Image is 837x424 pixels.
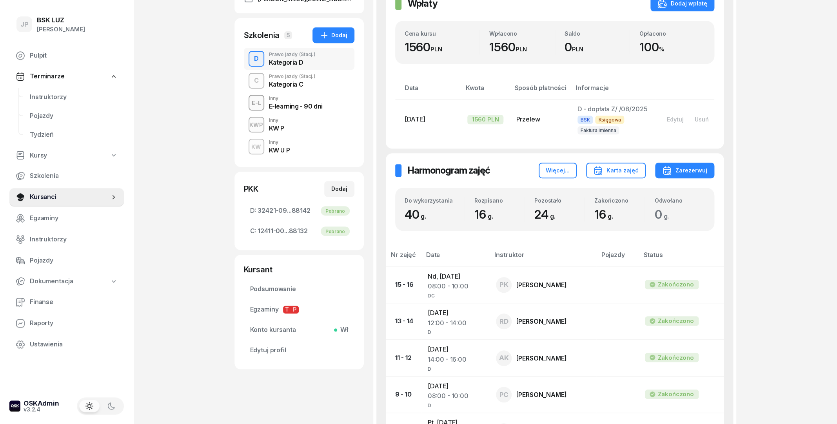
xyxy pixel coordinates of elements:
div: 100 [639,40,705,54]
span: RD [499,318,508,325]
div: Saldo [565,30,630,37]
button: C [249,73,264,89]
button: DPrawo jazdy(Stacj.)Kategoria D [244,48,354,70]
span: Edytuj profil [250,345,348,355]
td: 9 - 10 [386,376,421,413]
div: Zakończono [657,316,694,326]
div: Inny [269,140,290,145]
span: AK [499,355,509,361]
span: [DATE] [405,115,425,123]
a: C:12411-00...88132Pobrano [244,222,354,241]
div: Zakończono [657,389,694,399]
div: Kategoria C [269,81,316,87]
span: Szkolenia [30,171,118,181]
th: Data [395,83,461,100]
span: 40 [405,207,430,221]
span: Egzaminy [250,304,348,315]
div: KW [248,142,264,152]
div: Do wykorzystania [405,197,465,204]
span: Raporty [30,318,118,328]
a: Kursanci [9,188,124,207]
a: Edytuj profil [244,341,354,360]
span: 16 [474,207,497,221]
div: Inny [269,118,284,123]
span: (Stacj.) [299,52,316,57]
small: g. [421,212,426,220]
div: Opłacono [639,30,705,37]
span: BSK [577,116,593,124]
span: C: [250,226,256,236]
div: Odwołano [654,197,704,204]
button: Więcej... [539,163,577,178]
div: 1560 [489,40,555,54]
div: Szkolenia [244,30,280,41]
th: Pojazdy [596,250,639,266]
th: Nr zajęć [386,250,421,266]
span: D - dopłata Z/ /08/2025 [577,105,647,113]
div: Rozpisano [474,197,525,204]
small: g. [608,212,613,220]
span: JP [20,21,29,28]
small: PLN [430,45,442,53]
span: Faktura imienna [577,126,619,134]
th: Sposób płatności [510,83,571,100]
a: EgzaminyTP [244,300,354,319]
span: Wł [337,325,348,335]
div: [PERSON_NAME] [516,318,566,324]
div: D [428,328,484,335]
span: Kursy [30,150,47,161]
div: PKK [244,183,259,194]
a: Dokumentacja [9,272,124,290]
a: Raporty [9,314,124,333]
div: 08:00 - 10:00 [428,391,484,401]
div: Prawo jazdy [269,52,316,57]
div: Pobrano [321,226,350,236]
button: CPrawo jazdy(Stacj.)Kategoria C [244,70,354,92]
span: Terminarze [30,71,64,82]
div: v3.2.4 [24,407,59,412]
small: g. [550,212,556,220]
div: Cena kursu [405,30,480,37]
span: Instruktorzy [30,234,118,245]
div: Kategoria D [269,59,316,65]
button: KWInnyKW U P [244,136,354,158]
a: Terminarze [9,67,124,85]
th: Status [639,250,723,266]
div: 1560 [405,40,480,54]
span: Tydzień [30,130,118,140]
a: Podsumowanie [244,280,354,299]
span: P [291,306,299,313]
td: [DATE] [421,303,490,340]
a: Ustawienia [9,335,124,354]
th: Kwota [461,83,510,100]
span: D: [250,206,256,216]
button: KW [249,139,264,154]
div: KW P [269,125,284,131]
div: E-L [249,98,264,108]
div: Więcej... [546,166,570,175]
div: E-learning - 90 dni [269,103,323,109]
td: [DATE] [421,376,490,413]
div: [PERSON_NAME] [37,24,85,34]
button: Karta zajęć [586,163,646,178]
div: KW U P [269,147,290,153]
span: Konto kursanta [250,325,348,335]
h2: Harmonogram zajęć [408,164,490,177]
div: [PERSON_NAME] [516,391,566,398]
a: Pulpit [9,46,124,65]
div: DC [428,292,484,298]
span: Kursanci [30,192,110,202]
div: Usuń [695,116,709,123]
span: Finanse [30,297,118,307]
span: 5 [284,31,292,39]
span: Pulpit [30,51,118,61]
div: D [428,365,484,371]
span: Egzaminy [30,213,118,223]
div: D [251,52,262,65]
a: Egzaminy [9,209,124,228]
div: Kursant [244,264,354,275]
button: E-LInnyE-learning - 90 dni [244,92,354,114]
button: Dodaj [324,181,354,197]
span: Podsumowanie [250,284,348,294]
span: Pojazdy [30,111,118,121]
